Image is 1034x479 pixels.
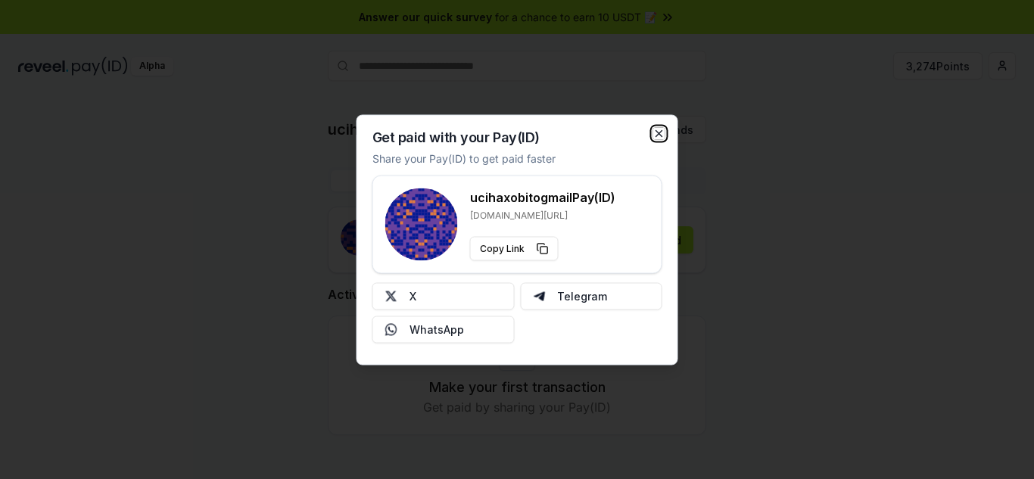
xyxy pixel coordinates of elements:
[385,290,397,302] img: X
[372,150,556,166] p: Share your Pay(ID) to get paid faster
[520,282,662,309] button: Telegram
[470,236,559,260] button: Copy Link
[385,323,397,335] img: Whatsapp
[533,290,545,302] img: Telegram
[470,209,615,221] p: [DOMAIN_NAME][URL]
[470,188,615,206] h3: ucihaxobitogmail Pay(ID)
[372,282,515,309] button: X
[372,316,515,343] button: WhatsApp
[372,130,540,144] h2: Get paid with your Pay(ID)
